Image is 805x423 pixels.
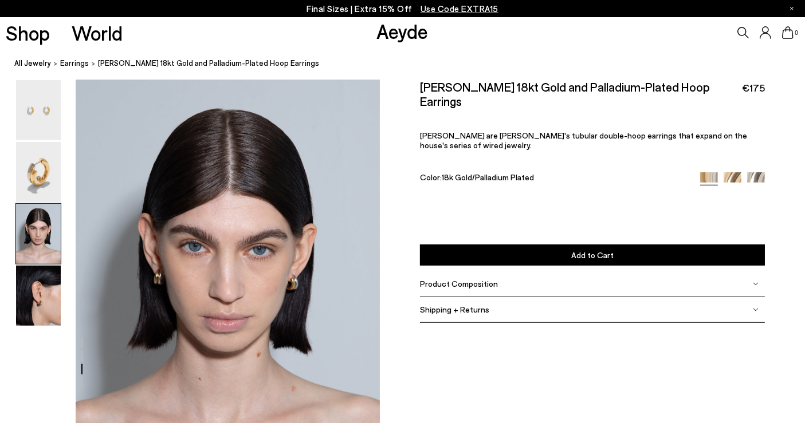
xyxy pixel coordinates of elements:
[376,19,428,43] a: Aeyde
[16,266,61,326] img: Clyde 18kt Gold and Palladium-Plated Hoop Earrings - Image 4
[420,279,498,288] span: Product Composition
[421,3,498,14] span: Navigate to /collections/ss25-final-sizes
[753,281,759,287] img: svg%3E
[420,305,489,314] span: Shipping + Returns
[307,2,498,16] p: Final Sizes | Extra 15% Off
[442,172,534,182] span: 18k Gold/Palladium Plated
[420,80,742,108] h2: [PERSON_NAME] 18kt Gold and Palladium-Plated Hoop Earrings
[14,48,805,80] nav: breadcrumb
[753,307,759,313] img: svg%3E
[16,80,61,140] img: Clyde 18kt Gold and Palladium-Plated Hoop Earrings - Image 1
[98,57,319,69] span: [PERSON_NAME] 18kt Gold and Palladium-Plated Hoop Earrings
[6,23,50,43] a: Shop
[420,172,689,185] div: Color:
[14,57,51,69] a: All Jewelry
[16,142,61,202] img: Clyde 18kt Gold and Palladium-Plated Hoop Earrings - Image 2
[794,30,799,36] span: 0
[742,81,765,95] span: €175
[72,23,123,43] a: World
[782,26,794,39] a: 0
[60,58,89,68] span: Earrings
[60,57,89,69] a: Earrings
[571,250,614,260] span: Add to Cart
[16,204,61,264] img: Clyde 18kt Gold and Palladium-Plated Hoop Earrings - Image 3
[420,131,747,150] span: [PERSON_NAME] are [PERSON_NAME]'s tubular double-hoop earrings that expand on the house's series ...
[420,244,765,266] button: Add to Cart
